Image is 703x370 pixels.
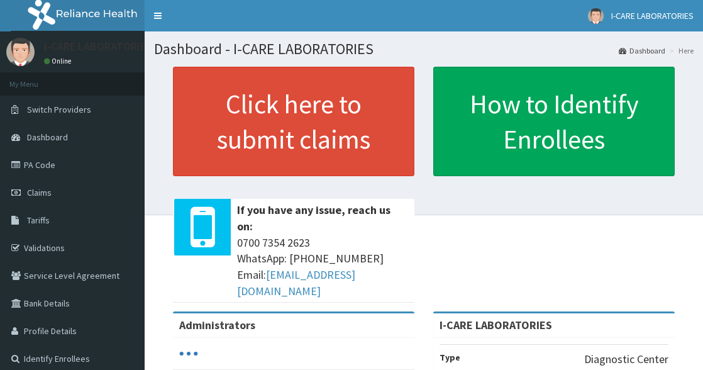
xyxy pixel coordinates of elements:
[179,318,255,332] b: Administrators
[667,45,694,56] li: Here
[584,351,668,367] p: Diagnostic Center
[237,203,390,233] b: If you have any issue, reach us on:
[237,267,355,298] a: [EMAIL_ADDRESS][DOMAIN_NAME]
[619,45,665,56] a: Dashboard
[44,57,74,65] a: Online
[27,132,68,143] span: Dashboard
[27,215,50,226] span: Tariffs
[6,38,35,66] img: User Image
[27,104,91,115] span: Switch Providers
[237,235,408,300] span: 0700 7354 2623 WhatsApp: [PHONE_NUMBER] Email:
[440,318,552,332] strong: I-CARE LABORATORIES
[588,8,604,24] img: User Image
[179,344,198,363] svg: audio-loading
[27,187,52,198] span: Claims
[44,41,152,52] p: I-CARE LABORATORIES
[154,41,694,57] h1: Dashboard - I-CARE LABORATORIES
[440,352,460,363] b: Type
[173,67,414,176] a: Click here to submit claims
[433,67,675,176] a: How to Identify Enrollees
[611,10,694,21] span: I-CARE LABORATORIES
